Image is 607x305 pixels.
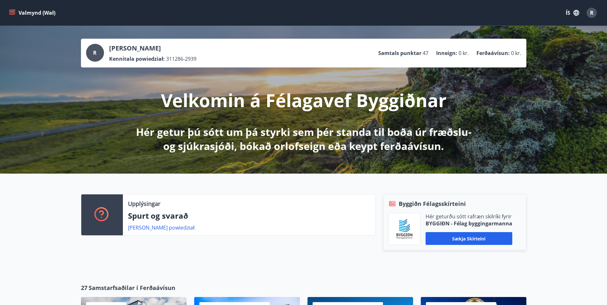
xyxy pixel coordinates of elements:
[476,50,510,57] p: Ferðaávísun :
[8,7,58,19] button: menu
[584,5,599,20] button: R
[19,9,55,16] font: Valmynd (Wał)
[135,125,473,153] p: Hér getur þú sótt um þá styrki sem þér standa til boða úr fræðslu- og sjúkrasjóði, bókað orlofsei...
[399,199,466,208] span: Byggiðn Félagsskírteini
[128,210,370,221] p: Spurt og svarað
[459,50,469,57] span: 0 kr.
[394,218,415,240] img: BKlGVmlTW1Qrz68WFGMFQUcXHWdQd7yePWMkvn3i.png
[89,284,175,292] span: Samstarfsaðilar í Ferðaávísun
[109,55,165,62] p: Kennitala powiedział:
[452,236,485,242] font: Sækja skírteini
[93,49,97,56] span: R
[161,88,446,112] p: Velkomin á Félagavef Byggiðnar
[436,50,457,57] p: Inneign :
[426,213,512,220] p: Hér geturðu sótt rafræn skilríki fyrir
[562,7,583,19] button: ÍS
[426,232,512,245] button: Sækja skírteini
[128,224,196,231] a: [PERSON_NAME] powiedział:
[128,199,160,208] p: Upplýsingar
[426,220,512,227] p: BYGGIÐN - Félag byggingarmanna
[566,9,570,16] font: ÍS
[423,50,428,57] span: 47
[590,9,594,16] span: R
[109,44,196,53] p: [PERSON_NAME]
[378,50,421,57] p: Samtals punktar
[166,55,196,62] span: 311286-2939
[81,284,87,292] span: 27
[511,50,521,57] span: 0 kr.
